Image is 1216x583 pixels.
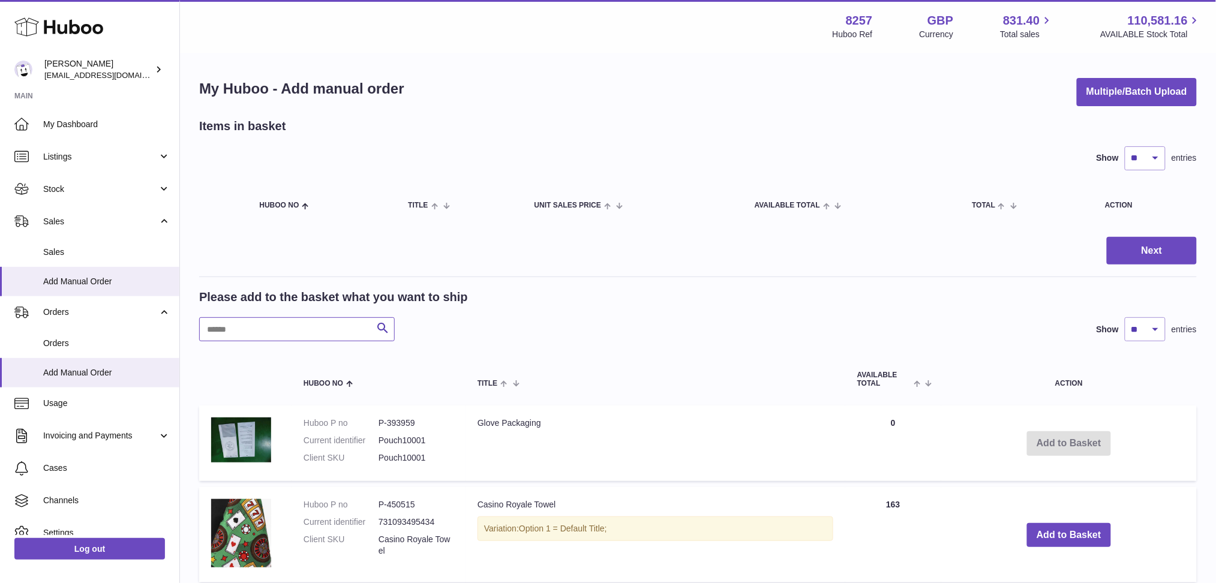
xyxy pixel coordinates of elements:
[43,306,158,318] span: Orders
[466,487,845,582] td: Casino Royale Towel
[379,516,454,528] dd: 731093495434
[920,29,954,40] div: Currency
[1172,324,1197,335] span: entries
[845,487,941,582] td: 163
[466,405,845,482] td: Glove Packaging
[846,13,873,29] strong: 8257
[304,435,379,446] dt: Current identifier
[1003,13,1040,29] span: 831.40
[1077,78,1197,106] button: Multiple/Batch Upload
[1107,237,1197,265] button: Next
[857,371,911,387] span: AVAILABLE Total
[379,499,454,510] dd: P-450515
[755,202,820,209] span: AVAILABLE Total
[199,118,286,134] h2: Items in basket
[379,452,454,464] dd: Pouch10001
[1027,523,1111,548] button: Add to Basket
[1128,13,1188,29] span: 110,581.16
[43,398,170,409] span: Usage
[43,462,170,474] span: Cases
[43,184,158,195] span: Stock
[304,499,379,510] dt: Huboo P no
[14,538,165,560] a: Log out
[304,417,379,429] dt: Huboo P no
[43,276,170,287] span: Add Manual Order
[1097,324,1119,335] label: Show
[379,417,454,429] dd: P-393959
[941,359,1197,399] th: Action
[845,405,941,482] td: 0
[43,247,170,258] span: Sales
[43,216,158,227] span: Sales
[44,70,176,80] span: [EMAIL_ADDRESS][DOMAIN_NAME]
[1172,152,1197,164] span: entries
[379,534,454,557] dd: Casino Royale Towel
[43,527,170,539] span: Settings
[43,119,170,130] span: My Dashboard
[1000,29,1053,40] span: Total sales
[833,29,873,40] div: Huboo Ref
[535,202,601,209] span: Unit Sales Price
[304,534,379,557] dt: Client SKU
[304,452,379,464] dt: Client SKU
[478,516,833,541] div: Variation:
[14,61,32,79] img: don@skinsgolf.com
[1100,29,1202,40] span: AVAILABLE Stock Total
[43,367,170,378] span: Add Manual Order
[304,516,379,528] dt: Current identifier
[379,435,454,446] dd: Pouch10001
[1100,13,1202,40] a: 110,581.16 AVAILABLE Stock Total
[972,202,996,209] span: Total
[519,524,607,533] span: Option 1 = Default Title;
[211,417,271,462] img: Glove Packaging
[199,289,468,305] h2: Please add to the basket what you want to ship
[43,430,158,441] span: Invoicing and Payments
[927,13,953,29] strong: GBP
[211,499,271,567] img: Casino Royale Towel
[44,58,152,81] div: [PERSON_NAME]
[199,79,404,98] h1: My Huboo - Add manual order
[1000,13,1053,40] a: 831.40 Total sales
[304,380,343,387] span: Huboo no
[408,202,428,209] span: Title
[259,202,299,209] span: Huboo no
[43,151,158,163] span: Listings
[1105,202,1185,209] div: Action
[43,338,170,349] span: Orders
[478,380,497,387] span: Title
[1097,152,1119,164] label: Show
[43,495,170,506] span: Channels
